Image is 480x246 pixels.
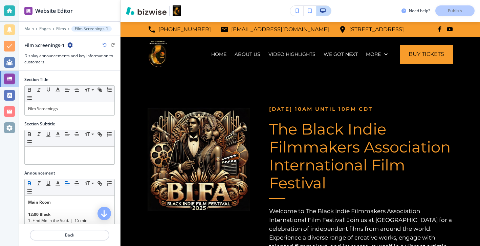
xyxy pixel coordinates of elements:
[339,24,404,35] a: [STREET_ADDRESS]
[158,24,211,35] p: [PHONE_NUMBER]
[268,51,315,58] a: VIDEO HIGHLIGHTS
[39,26,51,31] button: Pages
[400,45,453,64] a: Buy Tickets
[366,51,381,58] p: More
[269,105,453,113] p: [DATE] 10AM until 10pm CDT
[24,42,65,49] h2: Film Screenings-1
[211,51,226,58] p: HOME
[231,24,329,35] p: [EMAIL_ADDRESS][DOMAIN_NAME]
[409,8,430,14] h3: Need help?
[148,40,169,68] img: Black Independent Filmmakers Association
[24,170,55,176] h2: Announcement
[28,224,111,230] p: 2. Making of a Soldier. | 15 min
[56,26,66,31] button: Films
[30,230,109,241] button: Back
[235,51,260,58] p: ABOUT US
[324,51,358,58] p: WE GOT NEXT
[148,24,211,35] a: [PHONE_NUMBER]
[71,26,112,32] button: Film Screenings-1
[30,232,109,238] p: Back
[173,5,181,16] img: Your Logo
[24,7,32,15] img: editor icon
[24,121,55,127] h2: Section Subtitle
[28,218,111,224] p: 1. Find Me in the Void. | 15 min
[148,105,250,214] img: 9a9de82ac9382fddb97157b2d59f8058.jpeg
[24,53,115,65] h3: Display announcements and key information to customers
[75,26,108,31] p: Film Screenings-1
[24,26,34,31] button: Main
[28,211,50,217] strong: 12:00 Block
[28,199,51,205] strong: Main Room
[409,50,444,58] span: Buy Tickets
[349,24,404,35] p: [STREET_ADDRESS]
[24,77,48,83] h2: Section Title
[35,7,73,15] h2: Website Editor
[269,120,455,192] span: The Black Indie Filmmakers Association International Film Festival
[126,7,167,15] img: Bizwise Logo
[220,24,329,35] a: [EMAIL_ADDRESS][DOMAIN_NAME]
[28,106,111,112] p: Film Screenings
